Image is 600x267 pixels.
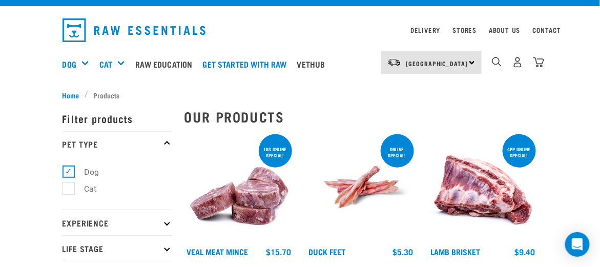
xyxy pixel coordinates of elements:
nav: dropdown navigation [54,14,546,46]
nav: breadcrumbs [63,90,538,100]
label: Cat [68,182,101,195]
a: Stores [453,28,477,32]
img: 1160 Veal Meat Mince Medallions 01 [184,132,294,242]
a: Veal Meat Mince [187,249,249,254]
div: 1kg online special! [259,141,292,163]
p: Experience [63,210,172,235]
div: $9.40 [515,247,535,256]
a: Delivery [410,28,440,32]
img: home-icon@2x.png [533,57,544,68]
img: 1240 Lamb Brisket Pieces 01 [428,132,538,242]
p: Life Stage [63,235,172,261]
img: Raw Essentials Logo [63,18,206,42]
img: home-icon-1@2x.png [492,57,502,67]
a: Duck Feet [309,249,346,254]
div: Open Intercom Messenger [565,232,590,257]
a: Contact [533,28,562,32]
a: Vethub [295,44,333,85]
h2: Our Products [184,109,538,125]
a: Cat [99,58,112,70]
div: 4pp online special! [503,141,536,163]
img: user.png [512,57,523,68]
a: Dog [63,58,76,70]
span: [GEOGRAPHIC_DATA] [406,61,468,65]
a: Home [63,90,85,100]
div: ONLINE SPECIAL! [381,141,414,163]
div: $15.70 [266,247,292,256]
p: Pet Type [63,131,172,157]
a: About Us [489,28,520,32]
img: van-moving.png [387,58,401,67]
a: Raw Education [133,44,200,85]
span: Home [63,90,79,100]
a: Lamb Brisket [431,249,481,254]
img: Raw Essentials Duck Feet Raw Meaty Bones For Dogs [306,132,416,242]
label: Dog [68,166,104,178]
p: Filter products [63,106,172,131]
div: $5.30 [393,247,413,256]
a: Get started with Raw [200,44,295,85]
